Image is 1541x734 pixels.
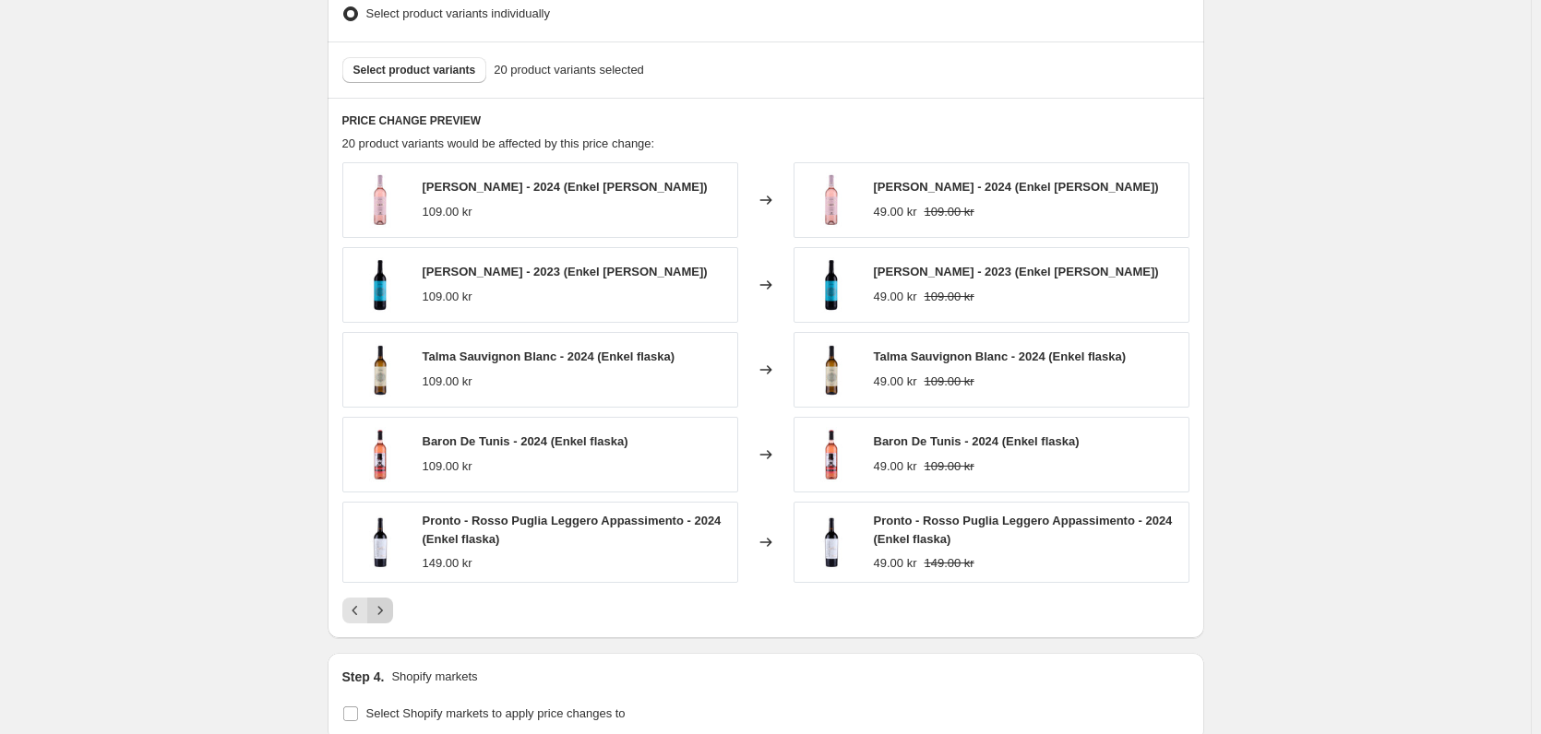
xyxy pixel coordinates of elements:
[423,180,708,194] span: [PERSON_NAME] - 2024 (Enkel [PERSON_NAME])
[352,172,408,228] img: CalaReyRosado-2024_b02_80x.jpg
[874,434,1080,448] span: Baron De Tunis - 2024 (Enkel flaska)
[423,554,472,573] div: 149.00 kr
[924,554,974,573] strike: 149.00 kr
[494,61,644,79] span: 20 product variants selected
[874,265,1159,278] span: [PERSON_NAME] - 2023 (Enkel [PERSON_NAME])
[423,203,472,221] div: 109.00 kr
[423,288,472,306] div: 109.00 kr
[352,342,408,397] img: TalmaSauvignonBlanc-spanskhvidvin-2024_b1316_80x.jpg
[423,373,472,391] div: 109.00 kr
[423,265,708,278] span: [PERSON_NAME] - 2023 (Enkel [PERSON_NAME])
[804,427,859,482] img: BaronDeTuris_2024_vh0142_80x.jpg
[352,515,408,570] img: Pronto-RossoPugliaLeggeroAppassimento-2024-14__i1_80x.jpg
[874,514,1173,546] span: Pronto - Rosso Puglia Leggero Appassimento - 2024 (Enkel flaska)
[924,373,974,391] strike: 109.00 kr
[342,598,368,623] button: Previous
[804,342,859,397] img: TalmaSauvignonBlanc-spanskhvidvin-2024_b1316_80x.jpg
[874,373,917,391] div: 49.00 kr
[924,203,974,221] strike: 109.00 kr
[874,180,1159,194] span: [PERSON_NAME] - 2024 (Enkel [PERSON_NAME])
[924,288,974,306] strike: 109.00 kr
[342,57,487,83] button: Select product variants
[353,63,476,77] span: Select product variants
[874,554,917,573] div: 49.00 kr
[804,257,859,313] img: TalmaTempranillo-2023_b1314_80x.jpg
[352,257,408,313] img: TalmaTempranillo-2023_b1314_80x.jpg
[874,457,917,476] div: 49.00 kr
[874,288,917,306] div: 49.00 kr
[874,203,917,221] div: 49.00 kr
[367,598,393,623] button: Next
[423,514,722,546] span: Pronto - Rosso Puglia Leggero Appassimento - 2024 (Enkel flaska)
[342,668,385,686] h2: Step 4.
[423,349,675,363] span: Talma Sauvignon Blanc - 2024 (Enkel flaska)
[804,515,859,570] img: Pronto-RossoPugliaLeggeroAppassimento-2024-14__i1_80x.jpg
[423,434,628,448] span: Baron De Tunis - 2024 (Enkel flaska)
[342,113,1189,128] h6: PRICE CHANGE PREVIEW
[874,349,1127,363] span: Talma Sauvignon Blanc - 2024 (Enkel flaska)
[804,172,859,228] img: CalaReyRosado-2024_b02_80x.jpg
[366,6,550,20] span: Select product variants individually
[366,706,626,720] span: Select Shopify markets to apply price changes to
[924,457,974,476] strike: 109.00 kr
[342,598,393,623] nav: Pagination
[342,136,655,150] span: 20 product variants would be affected by this price change:
[423,457,472,476] div: 109.00 kr
[352,427,408,482] img: BaronDeTuris_2024_vh0142_80x.jpg
[391,668,477,686] p: Shopify markets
